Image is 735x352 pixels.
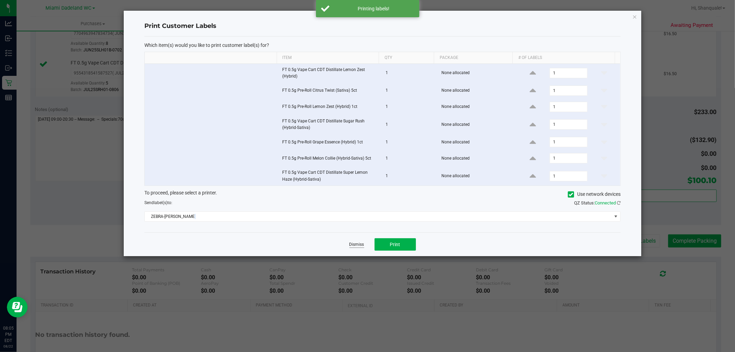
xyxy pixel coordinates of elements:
[144,22,621,31] h4: Print Customer Labels
[574,200,621,205] span: QZ Status:
[278,150,381,167] td: FT 0.5g Pre-Roll Melon Collie (Hybrid-Sativa) 5ct
[278,64,381,83] td: FT 0.5g Vape Cart CDT Distillate Lemon Zest (Hybrid)
[381,83,437,99] td: 1
[437,150,517,167] td: None allocated
[7,297,28,318] iframe: Resource center
[139,189,626,200] div: To proceed, please select a printer.
[375,238,416,251] button: Print
[595,200,616,205] span: Connected
[512,52,614,64] th: # of labels
[144,42,621,48] p: Which item(s) would you like to print customer label(s) for?
[381,134,437,150] td: 1
[278,167,381,185] td: FT 0.5g Vape Cart CDT Distillate Super Lemon Haze (Hybrid-Sativa)
[381,167,437,185] td: 1
[381,64,437,83] td: 1
[434,52,512,64] th: Package
[437,83,517,99] td: None allocated
[154,200,167,205] span: label(s)
[333,5,414,12] div: Printing labels!
[381,115,437,134] td: 1
[437,115,517,134] td: None allocated
[379,52,434,64] th: Qty
[437,167,517,185] td: None allocated
[381,150,437,167] td: 1
[437,99,517,115] td: None allocated
[381,99,437,115] td: 1
[349,242,364,248] a: Dismiss
[568,191,621,198] label: Use network devices
[278,83,381,99] td: FT 0.5g Pre-Roll Citrus Twist (Sativa) 5ct
[145,212,612,221] span: ZEBRA-[PERSON_NAME]
[437,134,517,150] td: None allocated
[278,99,381,115] td: FT 0.5g Pre-Roll Lemon Zest (Hybrid) 1ct
[278,134,381,150] td: FT 0.5g Pre-Roll Grape Essence (Hybrid) 1ct
[277,52,379,64] th: Item
[390,242,400,247] span: Print
[437,64,517,83] td: None allocated
[278,115,381,134] td: FT 0.5g Vape Cart CDT Distillate Sugar Rush (Hybrid-Sativa)
[144,200,172,205] span: Send to:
